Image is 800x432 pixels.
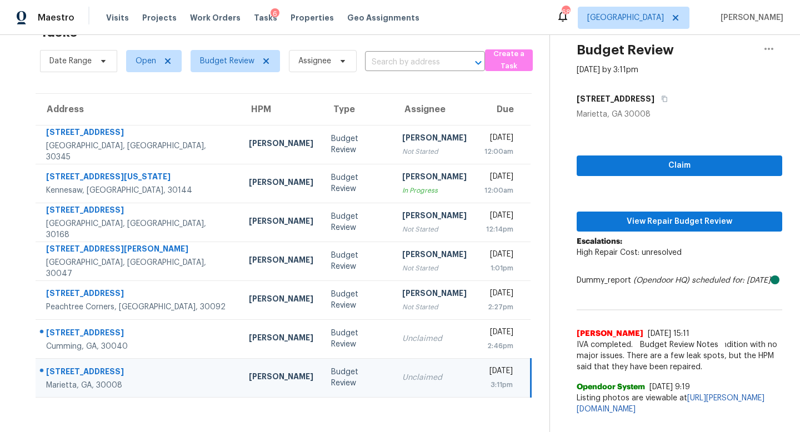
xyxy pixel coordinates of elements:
[240,94,322,125] th: HPM
[200,56,254,67] span: Budget Review
[365,54,454,71] input: Search by address
[471,55,486,71] button: Open
[648,330,689,338] span: [DATE] 15:11
[577,44,674,56] h2: Budget Review
[190,12,241,23] span: Work Orders
[331,172,384,194] div: Budget Review
[249,254,313,268] div: [PERSON_NAME]
[654,89,669,109] button: Copy Address
[484,326,513,340] div: [DATE]
[298,56,331,67] span: Assignee
[587,12,664,23] span: [GEOGRAPHIC_DATA]
[249,215,313,229] div: [PERSON_NAME]
[40,27,77,38] h2: Tasks
[38,12,74,23] span: Maestro
[577,93,654,104] h5: [STREET_ADDRESS]
[142,12,177,23] span: Projects
[402,146,467,157] div: Not Started
[46,185,231,196] div: Kennesaw, [GEOGRAPHIC_DATA], 30144
[249,293,313,307] div: [PERSON_NAME]
[106,12,129,23] span: Visits
[46,366,231,380] div: [STREET_ADDRESS]
[331,211,384,233] div: Budget Review
[577,339,782,373] span: IVA completed. The home is in good condition with no major issues. There are a few leak spots, bu...
[577,109,782,120] div: Marietta, GA 30008
[484,210,513,224] div: [DATE]
[46,140,231,163] div: [GEOGRAPHIC_DATA], [GEOGRAPHIC_DATA], 30345
[491,48,527,73] span: Create a Task
[577,64,638,76] div: [DATE] by 3:11pm
[692,277,771,284] i: scheduled for: [DATE]
[402,302,467,313] div: Not Started
[716,12,783,23] span: [PERSON_NAME]
[249,332,313,346] div: [PERSON_NAME]
[271,8,279,19] div: 6
[402,288,467,302] div: [PERSON_NAME]
[586,159,773,173] span: Claim
[577,155,782,176] button: Claim
[484,146,513,157] div: 12:00am
[402,185,467,196] div: In Progress
[484,224,513,235] div: 12:14pm
[402,210,467,224] div: [PERSON_NAME]
[249,371,313,385] div: [PERSON_NAME]
[484,302,513,313] div: 2:27pm
[402,224,467,235] div: Not Started
[331,366,384,389] div: Budget Review
[476,94,531,125] th: Due
[484,379,513,390] div: 3:11pm
[484,288,513,302] div: [DATE]
[46,127,231,140] div: [STREET_ADDRESS]
[649,383,690,391] span: [DATE] 9:19
[484,249,513,263] div: [DATE]
[577,328,643,339] span: [PERSON_NAME]
[633,277,689,284] i: (Opendoor HQ)
[136,56,156,67] span: Open
[402,263,467,274] div: Not Started
[46,288,231,302] div: [STREET_ADDRESS]
[484,365,513,379] div: [DATE]
[46,218,231,240] div: [GEOGRAPHIC_DATA], [GEOGRAPHIC_DATA], 30168
[402,132,467,146] div: [PERSON_NAME]
[484,171,513,185] div: [DATE]
[485,49,533,71] button: Create a Task
[484,340,513,351] div: 2:46pm
[46,204,231,218] div: [STREET_ADDRESS]
[36,94,240,125] th: Address
[577,212,782,232] button: View Repair Budget Review
[402,372,467,383] div: Unclaimed
[46,257,231,279] div: [GEOGRAPHIC_DATA], [GEOGRAPHIC_DATA], 30047
[402,249,467,263] div: [PERSON_NAME]
[46,380,231,391] div: Marietta, GA, 30008
[331,250,384,272] div: Budget Review
[249,177,313,190] div: [PERSON_NAME]
[577,275,782,286] div: Dummy_report
[49,56,92,67] span: Date Range
[633,339,725,350] span: Budget Review Notes
[402,171,467,185] div: [PERSON_NAME]
[347,12,419,23] span: Geo Assignments
[46,171,231,185] div: [STREET_ADDRESS][US_STATE]
[577,249,682,257] span: High Repair Cost: unresolved
[46,341,231,352] div: Cumming, GA, 30040
[331,328,384,350] div: Budget Review
[393,94,476,125] th: Assignee
[402,333,467,344] div: Unclaimed
[562,7,569,18] div: 68
[577,393,782,415] span: Listing photos are viewable at
[331,289,384,311] div: Budget Review
[46,302,231,313] div: Peachtree Corners, [GEOGRAPHIC_DATA], 30092
[46,327,231,341] div: [STREET_ADDRESS]
[322,94,393,125] th: Type
[331,133,384,155] div: Budget Review
[484,263,513,274] div: 1:01pm
[254,14,277,22] span: Tasks
[249,138,313,152] div: [PERSON_NAME]
[46,243,231,257] div: [STREET_ADDRESS][PERSON_NAME]
[577,381,645,393] span: Opendoor System
[484,185,513,196] div: 12:00am
[291,12,334,23] span: Properties
[484,132,513,146] div: [DATE]
[577,238,622,245] b: Escalations:
[586,215,773,229] span: View Repair Budget Review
